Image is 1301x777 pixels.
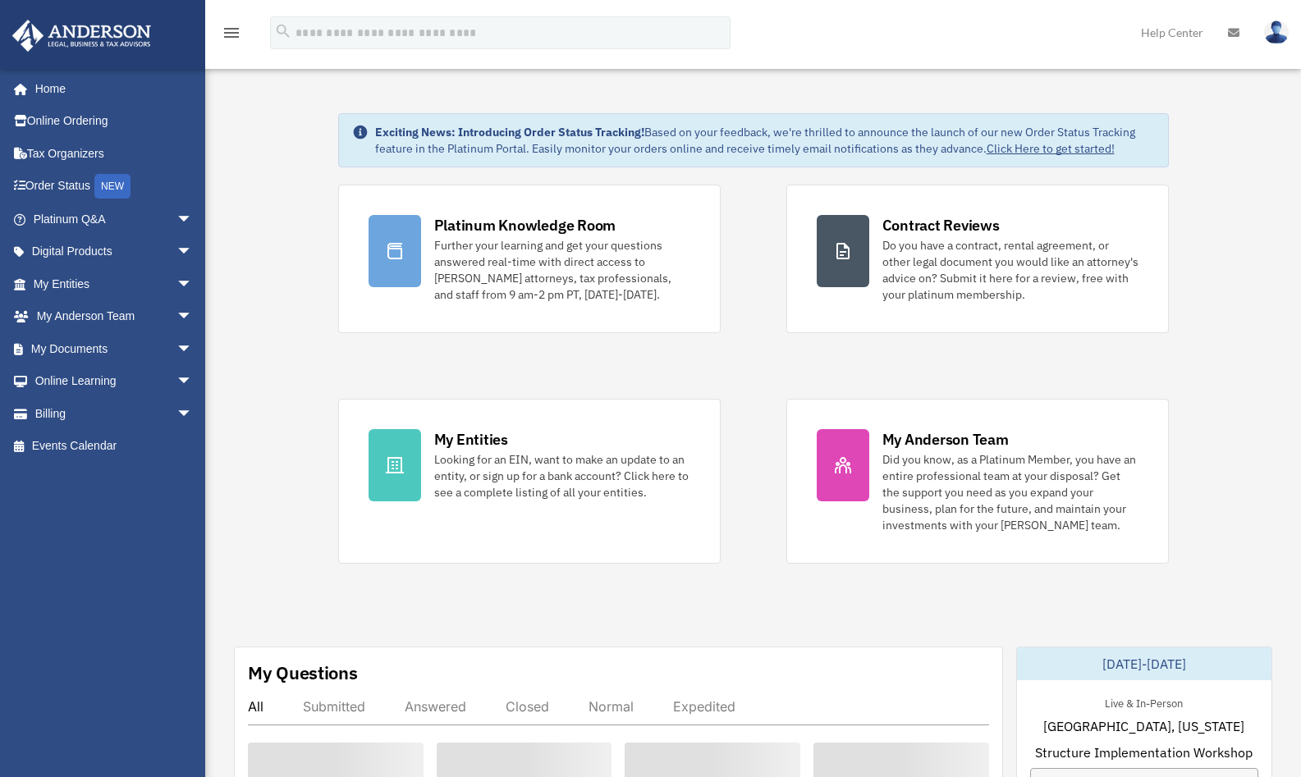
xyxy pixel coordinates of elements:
[434,451,690,500] div: Looking for an EIN, want to make an update to an entity, or sign up for a bank account? Click her...
[11,203,218,235] a: Platinum Q&Aarrow_drop_down
[338,399,721,564] a: My Entities Looking for an EIN, want to make an update to an entity, or sign up for a bank accoun...
[176,365,209,399] span: arrow_drop_down
[987,141,1115,156] a: Click Here to get started!
[375,125,644,139] strong: Exciting News: Introducing Order Status Tracking!
[434,215,616,235] div: Platinum Knowledge Room
[1017,647,1271,680] div: [DATE]-[DATE]
[248,660,358,685] div: My Questions
[882,451,1138,533] div: Did you know, as a Platinum Member, you have an entire professional team at your disposal? Get th...
[222,23,241,43] i: menu
[11,235,218,268] a: Digital Productsarrow_drop_down
[1092,693,1196,711] div: Live & In-Person
[11,170,218,203] a: Order StatusNEW
[405,698,466,715] div: Answered
[7,20,156,52] img: Anderson Advisors Platinum Portal
[434,237,690,303] div: Further your learning and get your questions answered real-time with direct access to [PERSON_NAM...
[338,185,721,333] a: Platinum Knowledge Room Further your learning and get your questions answered real-time with dire...
[786,185,1169,333] a: Contract Reviews Do you have a contract, rental agreement, or other legal document you would like...
[176,300,209,334] span: arrow_drop_down
[176,203,209,236] span: arrow_drop_down
[222,29,241,43] a: menu
[589,698,634,715] div: Normal
[786,399,1169,564] a: My Anderson Team Did you know, as a Platinum Member, you have an entire professional team at your...
[506,698,549,715] div: Closed
[176,397,209,431] span: arrow_drop_down
[1264,21,1289,44] img: User Pic
[11,72,209,105] a: Home
[1043,716,1244,736] span: [GEOGRAPHIC_DATA], [US_STATE]
[11,365,218,398] a: Online Learningarrow_drop_down
[176,332,209,366] span: arrow_drop_down
[11,397,218,430] a: Billingarrow_drop_down
[882,429,1009,450] div: My Anderson Team
[94,174,131,199] div: NEW
[1035,743,1253,762] span: Structure Implementation Workshop
[176,235,209,269] span: arrow_drop_down
[176,267,209,301] span: arrow_drop_down
[673,698,735,715] div: Expedited
[11,105,218,138] a: Online Ordering
[11,267,218,300] a: My Entitiesarrow_drop_down
[248,698,263,715] div: All
[11,430,218,463] a: Events Calendar
[303,698,365,715] div: Submitted
[882,237,1138,303] div: Do you have a contract, rental agreement, or other legal document you would like an attorney's ad...
[11,300,218,333] a: My Anderson Teamarrow_drop_down
[434,429,508,450] div: My Entities
[882,215,1000,235] div: Contract Reviews
[11,332,218,365] a: My Documentsarrow_drop_down
[375,124,1155,157] div: Based on your feedback, we're thrilled to announce the launch of our new Order Status Tracking fe...
[274,22,292,40] i: search
[11,137,218,170] a: Tax Organizers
